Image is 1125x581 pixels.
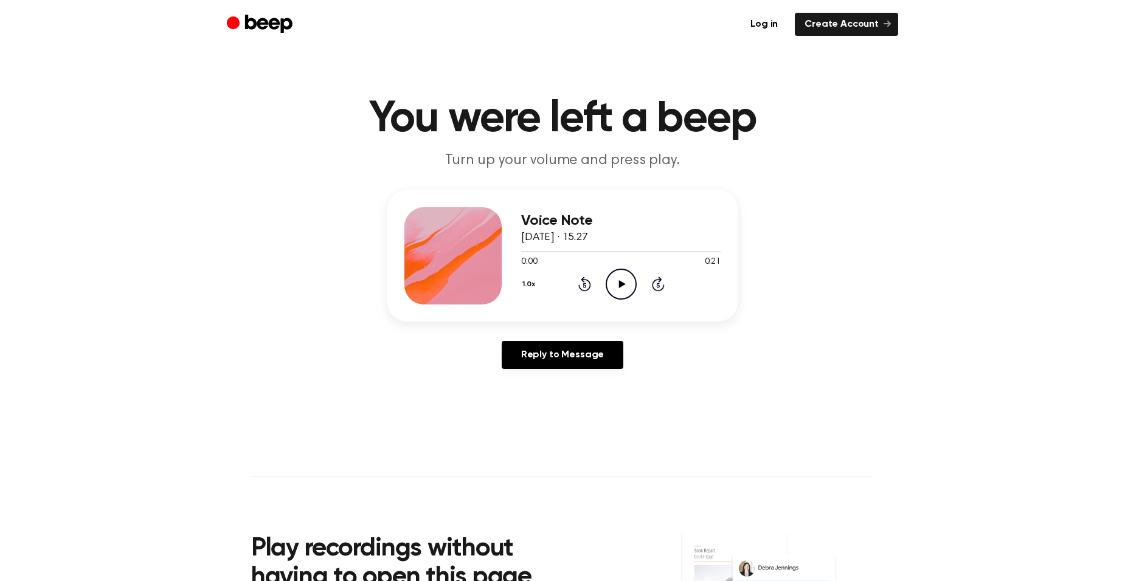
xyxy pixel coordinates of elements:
button: 1.0x [521,274,540,295]
h1: You were left a beep [251,97,874,141]
p: Turn up your volume and press play. [329,151,796,171]
h3: Voice Note [521,213,721,229]
a: Log in [741,13,787,36]
span: 0:00 [521,256,537,269]
span: [DATE] · 15.27 [521,232,588,243]
a: Reply to Message [502,341,623,369]
a: Beep [227,13,296,36]
span: 0:21 [705,256,721,269]
a: Create Account [795,13,898,36]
